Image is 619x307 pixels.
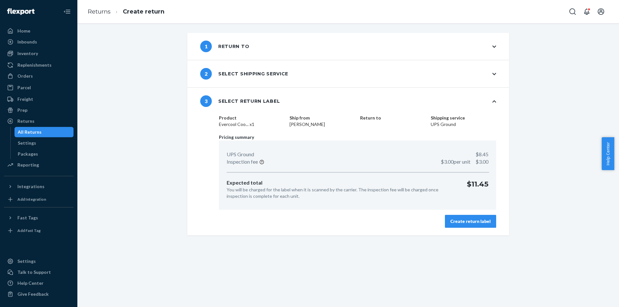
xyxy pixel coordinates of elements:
[467,179,488,199] p: $11.45
[227,187,457,199] p: You will be charged for the label when it is scanned by the carrier. The inspection fee will be c...
[4,116,74,126] a: Returns
[200,95,212,107] span: 3
[219,121,284,128] dd: Evercool Coo... x1
[431,115,496,121] dt: Shipping service
[4,82,74,93] a: Parcel
[4,278,74,288] a: Help Center
[13,5,36,10] span: Support
[17,96,33,102] div: Freight
[4,37,74,47] a: Inbounds
[17,269,51,275] div: Talk to Support
[441,158,488,166] p: $3.00
[15,127,74,137] a: All Returns
[4,194,74,205] a: Add Integration
[17,73,33,79] div: Orders
[445,215,496,228] button: Create return label
[227,151,254,158] p: UPS Ground
[17,62,52,68] div: Replenishments
[4,60,74,70] a: Replenishments
[290,121,355,128] dd: [PERSON_NAME]
[4,160,74,170] a: Reporting
[17,118,34,124] div: Returns
[17,258,36,264] div: Settings
[18,151,38,157] div: Packages
[17,280,44,286] div: Help Center
[219,134,496,140] p: Pricing summary
[18,140,36,146] div: Settings
[360,115,426,121] dt: Return to
[431,121,496,128] dd: UPS Ground
[4,256,74,266] a: Settings
[17,107,27,113] div: Prep
[17,39,37,45] div: Inbounds
[200,68,212,80] span: 2
[15,149,74,159] a: Packages
[4,94,74,104] a: Freight
[15,138,74,148] a: Settings
[7,8,34,15] img: Flexport logo
[219,115,284,121] dt: Product
[4,213,74,223] button: Fast Tags
[17,228,41,233] div: Add Fast Tag
[4,267,74,277] button: Talk to Support
[602,137,614,170] button: Help Center
[17,84,31,91] div: Parcel
[17,215,38,221] div: Fast Tags
[200,95,280,107] div: Select return label
[200,68,288,80] div: Select shipping service
[4,225,74,236] a: Add Fast Tag
[566,5,579,18] button: Open Search Box
[441,158,470,165] span: $3.00 per unit
[580,5,593,18] button: Open notifications
[17,183,44,190] div: Integrations
[123,8,164,15] a: Create return
[4,289,74,299] button: Give Feedback
[290,115,355,121] dt: Ship from
[17,28,30,34] div: Home
[17,162,39,168] div: Reporting
[4,48,74,59] a: Inventory
[17,50,38,57] div: Inventory
[476,151,488,158] p: $8.45
[83,2,170,21] ol: breadcrumbs
[200,41,212,52] span: 1
[200,41,249,52] div: Return to
[227,179,457,187] p: Expected total
[450,218,491,225] div: Create return label
[88,8,111,15] a: Returns
[4,181,74,192] button: Integrations
[17,197,46,202] div: Add Integration
[4,71,74,81] a: Orders
[4,105,74,115] a: Prep
[17,291,49,297] div: Give Feedback
[227,158,258,166] p: Inspection fee
[4,26,74,36] a: Home
[61,5,74,18] button: Close Navigation
[594,5,607,18] button: Open account menu
[18,129,42,135] div: All Returns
